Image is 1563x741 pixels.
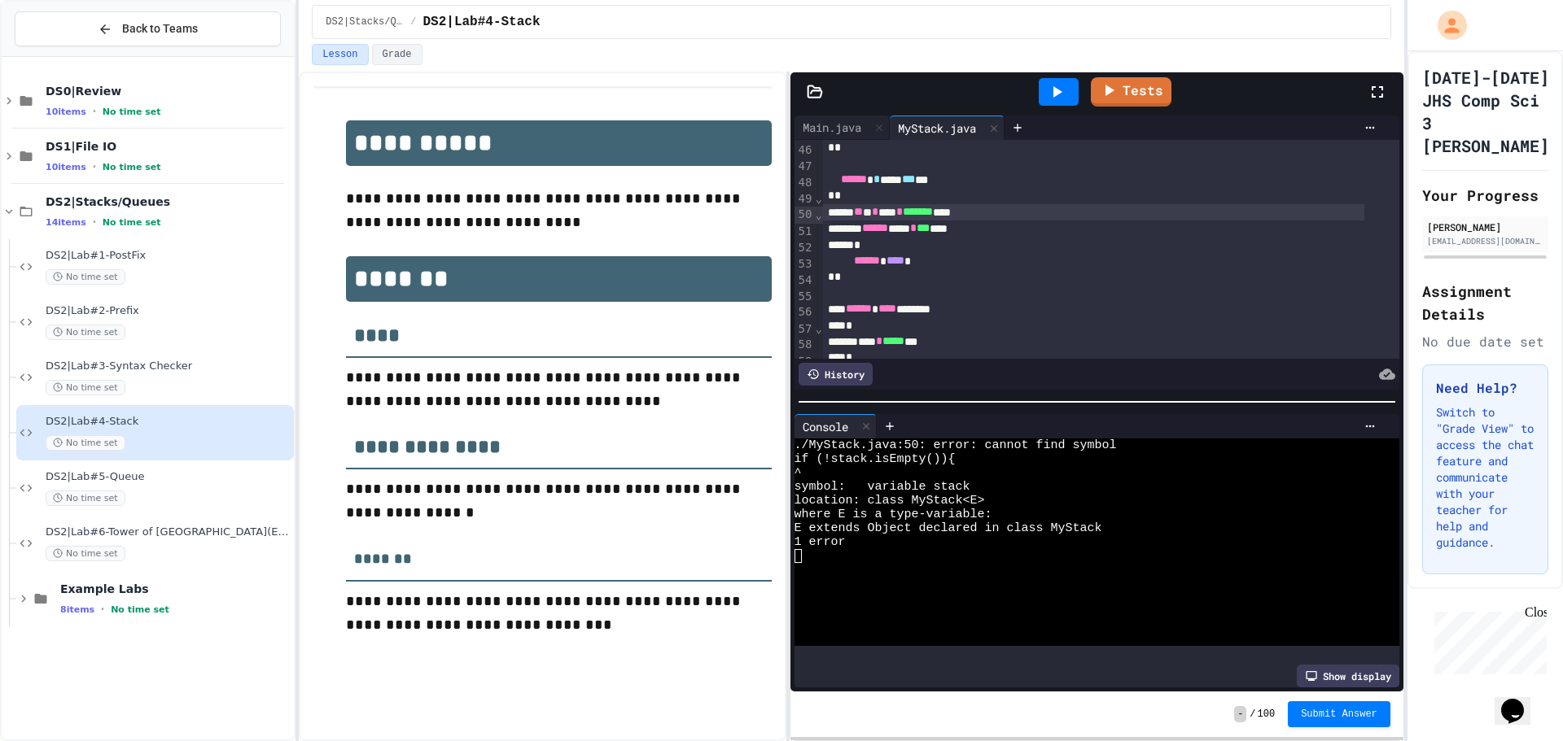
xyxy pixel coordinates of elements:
[795,321,815,338] div: 57
[111,604,169,615] span: No time set
[795,480,970,494] span: symbol: variable stack
[795,414,877,438] div: Console
[1234,706,1246,722] span: -
[46,269,125,285] span: No time set
[46,304,291,318] span: DS2|Lab#2-Prefix
[1258,708,1276,721] span: 100
[1495,676,1547,725] iframe: chat widget
[93,105,96,118] span: •
[795,337,815,353] div: 58
[1422,66,1549,157] h1: [DATE]-[DATE] JHS Comp Sci 3 [PERSON_NAME]
[60,604,94,615] span: 8 items
[799,363,873,386] div: History
[795,256,815,272] div: 53
[326,15,404,28] span: DS2|Stacks/Queues
[103,107,161,117] span: No time set
[1436,404,1535,551] p: Switch to "Grade View" to access the chat feature and communicate with your teacher for help and ...
[101,603,104,616] span: •
[46,435,125,451] span: No time set
[795,142,815,159] div: 46
[46,470,291,484] span: DS2|Lab#5-Queue
[795,452,956,466] span: if (!stack.isEmpty()){
[1250,708,1255,721] span: /
[46,194,291,209] span: DS2|Stacks/Queues
[46,546,125,561] span: No time set
[103,217,161,228] span: No time set
[795,466,802,480] span: ^
[814,192,822,205] span: Fold line
[795,240,815,256] div: 52
[1091,77,1171,107] a: Tests
[795,494,985,508] span: location: class MyStack<E>
[795,521,1102,535] span: E extends Object declared in class MyStack
[795,159,815,175] div: 47
[312,44,368,65] button: Lesson
[795,224,815,240] div: 51
[1427,220,1543,234] div: [PERSON_NAME]
[1421,7,1471,44] div: My Account
[7,7,112,103] div: Chat with us now!Close
[795,207,815,223] div: 50
[1436,378,1535,398] h3: Need Help?
[1297,665,1399,687] div: Show display
[795,289,815,305] div: 55
[46,107,86,117] span: 10 items
[1427,235,1543,247] div: [EMAIL_ADDRESS][DOMAIN_NAME]
[46,525,291,539] span: DS2|Lab#6-Tower of [GEOGRAPHIC_DATA](Extra Credit)
[1301,708,1377,721] span: Submit Answer
[46,217,86,228] span: 14 items
[372,44,422,65] button: Grade
[795,535,846,549] span: 1 error
[1422,332,1548,351] div: No due date set
[795,418,856,435] div: Console
[46,490,125,506] span: No time set
[1288,701,1390,727] button: Submit Answer
[46,139,291,154] span: DS1|File IO
[93,160,96,173] span: •
[15,11,281,46] button: Back to Teams
[795,438,1117,452] span: ./MyStack.java:50: error: cannot find symbol
[795,508,992,521] span: where E is a type-variable:
[46,380,125,395] span: No time set
[795,191,815,207] div: 49
[1428,605,1547,674] iframe: chat widget
[814,208,822,221] span: Fold line
[60,582,291,596] span: Example Labs
[46,249,291,263] span: DS2|Lab#1-PostFix
[103,162,161,172] span: No time set
[46,415,291,429] span: DS2|Lab#4-Stack
[93,216,96,229] span: •
[422,12,540,32] span: DS2|Lab#4-Stack
[795,119,869,136] div: Main.java
[46,325,125,340] span: No time set
[890,120,984,137] div: MyStack.java
[795,304,815,320] div: 56
[46,360,291,373] span: DS2|Lab#3-Syntax Checker
[795,354,815,370] div: 59
[410,15,416,28] span: /
[795,272,815,289] div: 54
[814,322,822,335] span: Fold line
[890,116,1005,140] div: MyStack.java
[795,116,890,140] div: Main.java
[1422,280,1548,325] h2: Assignment Details
[795,175,815,191] div: 48
[46,162,86,172] span: 10 items
[46,84,291,98] span: DS0|Review
[122,20,198,37] span: Back to Teams
[1422,184,1548,207] h2: Your Progress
